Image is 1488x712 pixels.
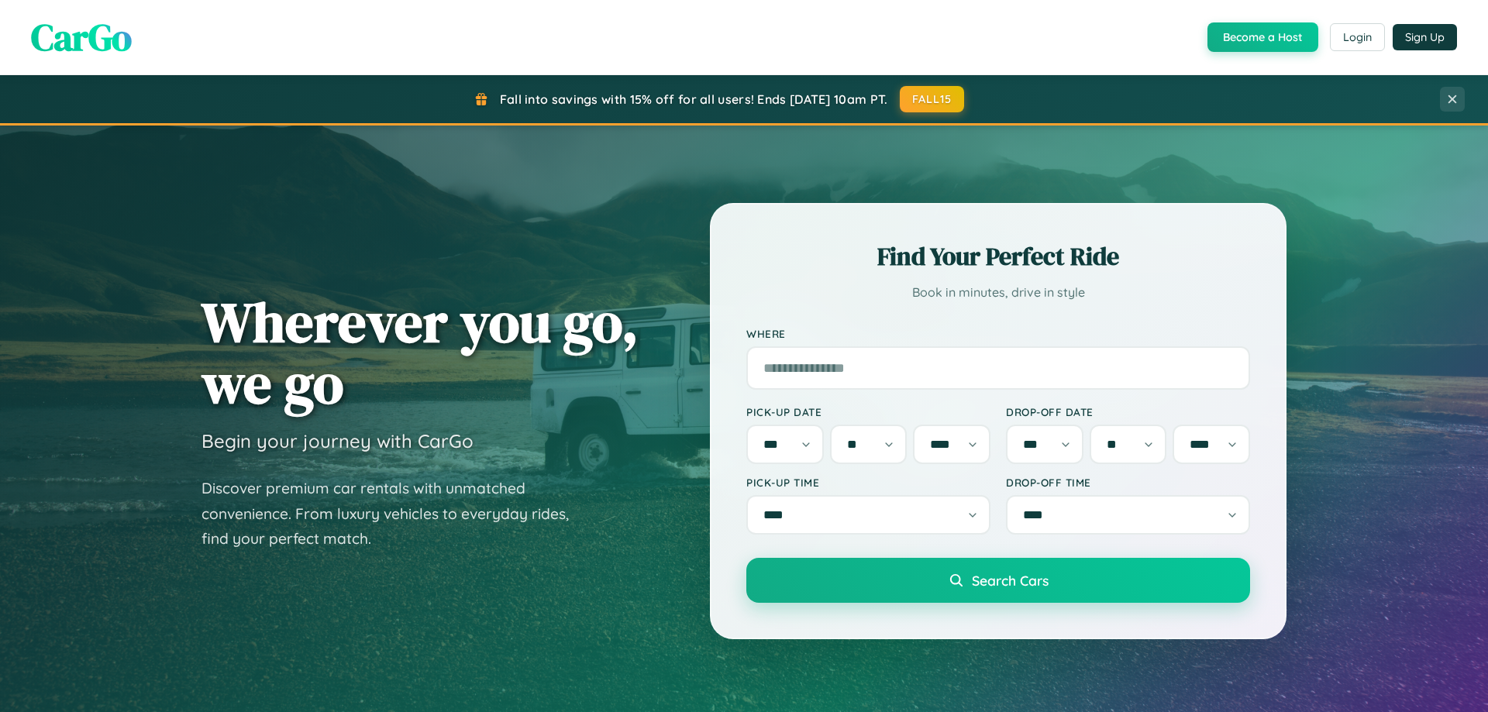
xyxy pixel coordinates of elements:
label: Pick-up Time [746,476,990,489]
button: FALL15 [900,86,965,112]
h2: Find Your Perfect Ride [746,239,1250,273]
span: CarGo [31,12,132,63]
span: Search Cars [972,572,1049,589]
p: Discover premium car rentals with unmatched convenience. From luxury vehicles to everyday rides, ... [201,476,589,552]
button: Search Cars [746,558,1250,603]
button: Become a Host [1207,22,1318,52]
span: Fall into savings with 15% off for all users! Ends [DATE] 10am PT. [500,91,888,107]
h1: Wherever you go, we go [201,291,639,414]
h3: Begin your journey with CarGo [201,429,474,452]
label: Where [746,327,1250,340]
button: Sign Up [1393,24,1457,50]
p: Book in minutes, drive in style [746,281,1250,304]
label: Drop-off Date [1006,405,1250,418]
label: Drop-off Time [1006,476,1250,489]
button: Login [1330,23,1385,51]
label: Pick-up Date [746,405,990,418]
